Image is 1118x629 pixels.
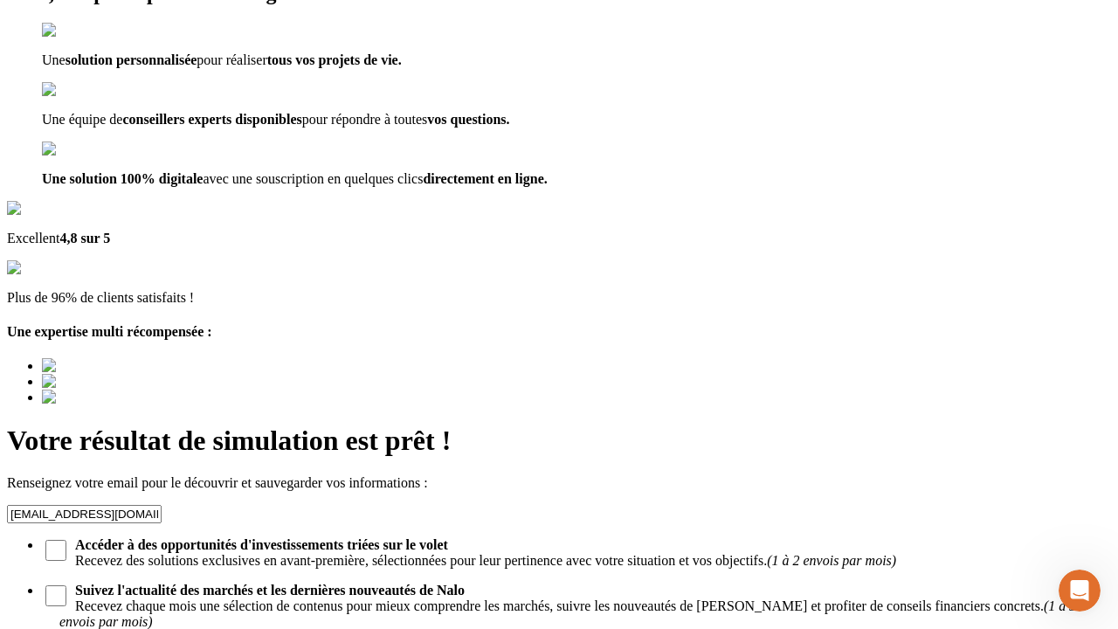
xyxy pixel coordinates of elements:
span: tous vos projets de vie. [267,52,402,67]
input: Accéder à des opportunités d'investissements triées sur le voletRecevez des solutions exclusives ... [45,540,66,561]
span: vos questions. [427,112,509,127]
p: Renseignez votre email pour le découvrir et sauvegarder vos informations : [7,475,1111,491]
em: (1 à 2 envois par mois) [767,553,896,568]
img: checkmark [42,82,117,98]
span: pour répondre à toutes [302,112,428,127]
strong: Suivez l'actualité des marchés et les dernières nouveautés de Nalo [75,583,465,598]
h1: Votre résultat de simulation est prêt ! [7,425,1111,457]
span: Recevez des solutions exclusives en avant-première, sélectionnées pour leur pertinence avec votre... [59,537,1111,569]
h4: Une expertise multi récompensée : [7,324,1111,340]
span: pour réaliser [197,52,266,67]
p: Recevez chaque mois une sélection de contenus pour mieux comprendre les marchés, suivre les nouve... [59,583,1076,629]
span: conseillers experts disponibles [122,112,301,127]
img: Google Review [7,201,108,217]
em: (1 à 3 envois par mois) [59,598,1076,629]
span: directement en ligne. [423,171,547,186]
span: Une solution 100% digitale [42,171,203,186]
img: Best savings advice award [42,358,204,374]
strong: Accéder à des opportunités d'investissements triées sur le volet [75,537,448,552]
img: checkmark [42,142,117,157]
input: Email [7,505,162,523]
span: Une équipe de [42,112,122,127]
img: Best savings advice award [42,390,204,405]
img: checkmark [42,23,117,38]
img: reviews stars [7,260,93,276]
img: Best savings advice award [42,374,204,390]
input: Suivez l'actualité des marchés et les dernières nouveautés de NaloRecevez chaque mois une sélecti... [45,585,66,606]
span: Excellent [7,231,59,245]
p: Plus de 96% de clients satisfaits ! [7,290,1111,306]
span: solution personnalisée [66,52,197,67]
span: 4,8 sur 5 [59,231,110,245]
span: Une [42,52,66,67]
span: avec une souscription en quelques clics [203,171,423,186]
iframe: Intercom live chat [1059,570,1101,612]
